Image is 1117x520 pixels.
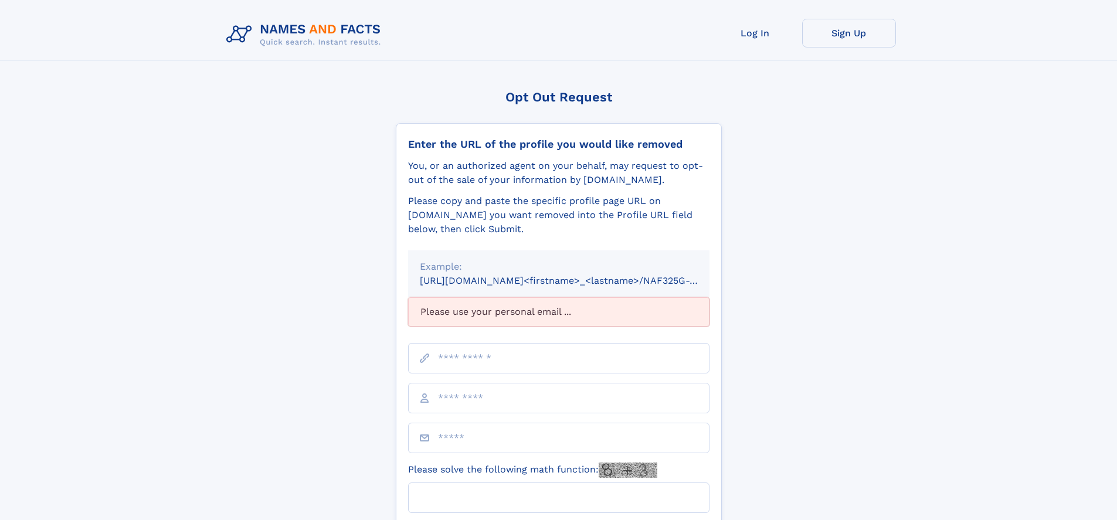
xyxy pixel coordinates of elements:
a: Sign Up [802,19,896,47]
label: Please solve the following math function: [408,463,657,478]
div: Please use your personal email ... [408,297,709,327]
div: Example: [420,260,698,274]
div: Opt Out Request [396,90,722,104]
img: Logo Names and Facts [222,19,391,50]
div: You, or an authorized agent on your behalf, may request to opt-out of the sale of your informatio... [408,159,709,187]
small: [URL][DOMAIN_NAME]<firstname>_<lastname>/NAF325G-xxxxxxxx [420,275,732,286]
div: Please copy and paste the specific profile page URL on [DOMAIN_NAME] you want removed into the Pr... [408,194,709,236]
div: Enter the URL of the profile you would like removed [408,138,709,151]
a: Log In [708,19,802,47]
